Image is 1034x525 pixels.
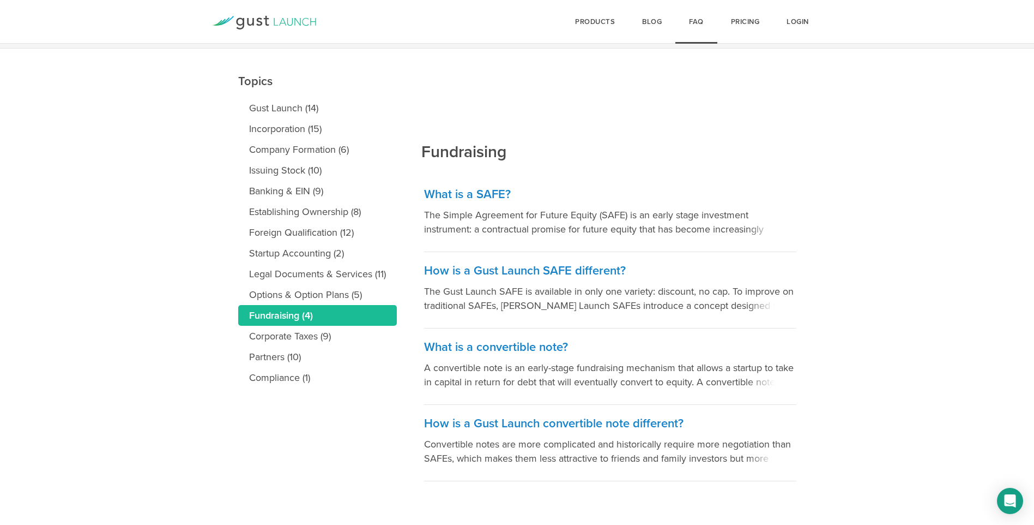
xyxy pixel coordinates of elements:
[238,284,397,305] a: Options & Option Plans (5)
[238,243,397,264] a: Startup Accounting (2)
[424,339,796,355] h3: What is a convertible note?
[238,139,397,160] a: Company Formation (6)
[424,176,796,252] a: What is a SAFE? The Simple Agreement for Future Equity (SAFE) is an early stage investment instru...
[238,367,397,388] a: Compliance (1)
[238,326,397,347] a: Corporate Taxes (9)
[424,252,796,329] a: How is a Gust Launch SAFE different? The Gust Launch SAFE is available in only one variety: disco...
[238,98,397,118] a: Gust Launch (14)
[997,488,1023,514] div: Open Intercom Messenger
[424,263,796,279] h3: How is a Gust Launch SAFE different?
[238,264,397,284] a: Legal Documents & Services (11)
[424,187,796,202] h3: What is a SAFE?
[238,201,397,222] a: Establishing Ownership (8)
[238,347,397,367] a: Partners (10)
[424,405,796,481] a: How is a Gust Launch convertible note different? Convertible notes are more complicated and histo...
[424,329,796,405] a: What is a convertible note? A convertible note is an early-stage fundraising mechanism that allow...
[238,181,397,201] a: Banking & EIN (9)
[424,284,796,313] p: The Gust Launch SAFE is available in only one variety: discount, no cap. To improve on traditiona...
[238,118,397,139] a: Incorporation (15)
[421,68,506,163] h2: Fundraising
[238,160,397,181] a: Issuing Stock (10)
[424,361,796,389] p: A convertible note is an early-stage fundraising mechanism that allows a startup to take in capit...
[424,208,796,236] p: The Simple Agreement for Future Equity (SAFE) is an early stage investment instrument: a contract...
[424,437,796,466] p: Convertible notes are more complicated and historically require more negotiation than SAFEs, whic...
[238,305,397,326] a: Fundraising (4)
[424,416,796,432] h3: How is a Gust Launch convertible note different?
[238,222,397,243] a: Foreign Qualification (12)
